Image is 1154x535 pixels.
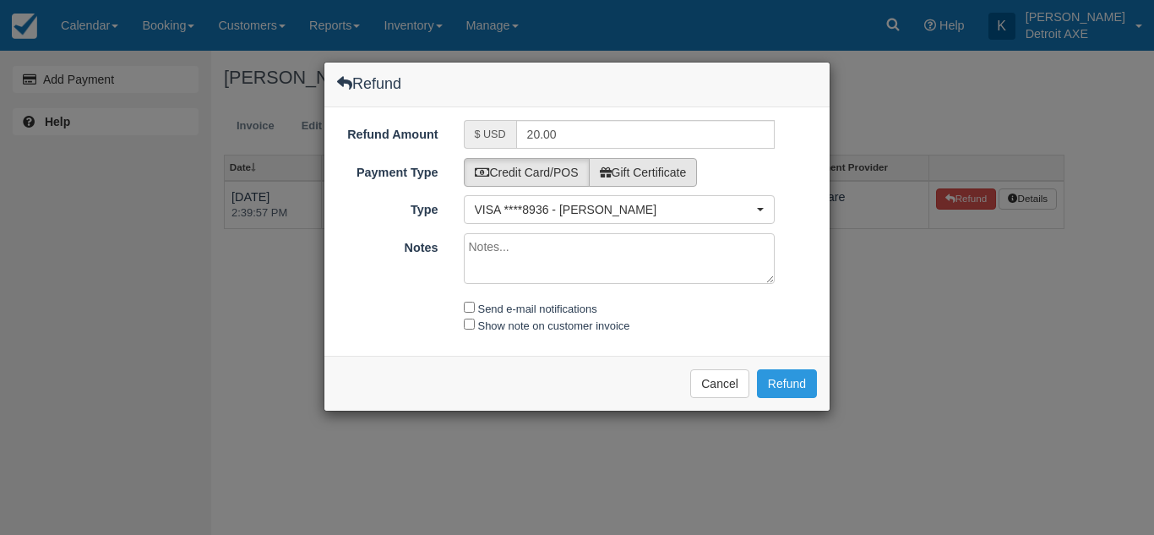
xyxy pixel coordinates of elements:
label: Send e-mail notifications [478,303,597,315]
label: Gift Certificate [589,158,698,187]
label: Show note on customer invoice [478,319,630,332]
h4: Refund [337,75,401,92]
label: Type [324,195,451,219]
input: Valid number required. [516,120,776,149]
label: Notes [324,233,451,257]
label: Refund Amount [324,120,451,144]
label: Credit Card/POS [464,158,590,187]
button: Cancel [690,369,749,398]
button: VISA ****8936 - [PERSON_NAME] [464,195,776,224]
span: VISA ****8936 - [PERSON_NAME] [475,201,754,218]
button: Refund [757,369,817,398]
small: $ USD [475,128,506,140]
label: Payment Type [324,158,451,182]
